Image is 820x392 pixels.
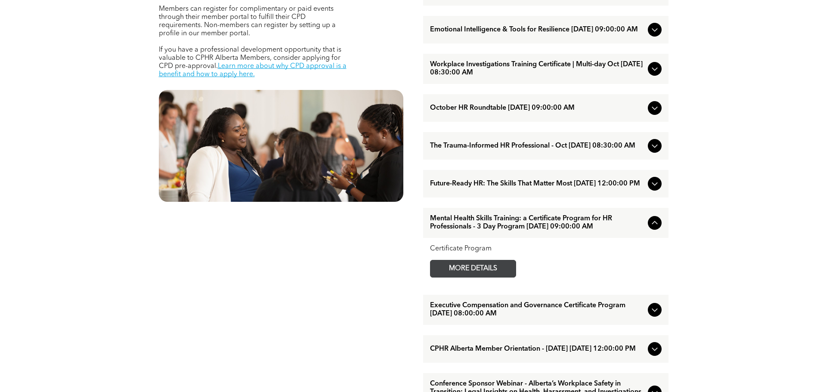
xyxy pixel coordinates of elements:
[430,61,644,77] span: Workplace Investigations Training Certificate | Multi-day Oct [DATE] 08:30:00 AM
[159,63,347,78] a: Learn more about why CPD approval is a benefit and how to apply here.
[430,245,662,253] div: Certificate Program
[430,26,644,34] span: Emotional Intelligence & Tools for Resilience [DATE] 09:00:00 AM
[430,302,644,318] span: Executive Compensation and Governance Certificate Program [DATE] 08:00:00 AM
[430,180,644,188] span: Future-Ready HR: The Skills That Matter Most [DATE] 12:00:00 PM
[430,215,644,231] span: Mental Health Skills Training: a Certificate Program for HR Professionals - 3 Day Program [DATE] ...
[439,260,507,277] span: MORE DETAILS
[430,142,644,150] span: The Trauma-Informed HR Professional - Oct [DATE] 08:30:00 AM
[159,6,336,37] span: Members can register for complimentary or paid events through their member portal to fulfill thei...
[430,260,516,278] a: MORE DETAILS
[430,104,644,112] span: October HR Roundtable [DATE] 09:00:00 AM
[159,46,341,70] span: If you have a professional development opportunity that is valuable to CPHR Alberta Members, cons...
[430,345,644,353] span: CPHR Alberta Member Orientation - [DATE] [DATE] 12:00:00 PM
